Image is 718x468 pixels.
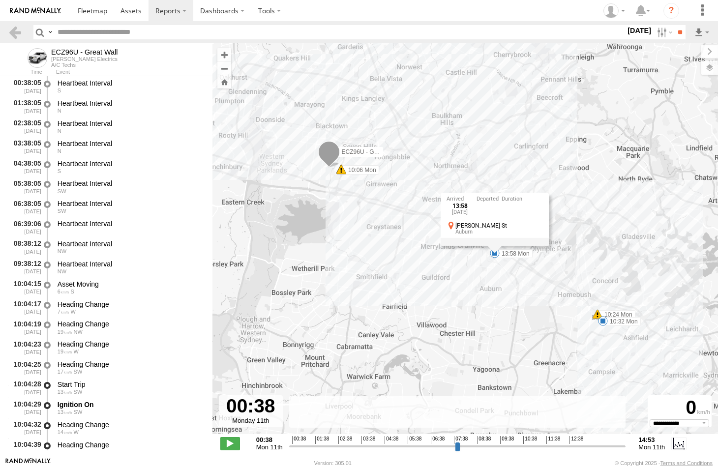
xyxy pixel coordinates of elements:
[8,77,42,95] div: 00:38:05 [DATE]
[8,419,42,437] div: 10:04:32 [DATE]
[8,25,22,39] a: Back to previous Page
[58,420,203,429] div: Heading Change
[58,349,72,354] span: 19
[58,280,203,289] div: Asset Moving
[693,25,710,39] label: Export results as...
[523,436,537,444] span: 10:38
[495,249,533,258] label: 13:58 Mon
[8,97,42,116] div: 01:38:05 [DATE]
[338,436,352,444] span: 02:38
[58,300,203,309] div: Heading Change
[58,329,72,335] span: 19
[315,436,329,444] span: 01:38
[638,443,665,451] span: Mon 11th Aug 2025
[341,166,379,175] label: 10:06 Mon
[342,148,397,155] span: ECZ96U - Great Wall
[74,429,79,435] span: Heading: 249
[58,199,203,208] div: Heartbeat Interval
[546,436,560,444] span: 11:38
[74,409,83,415] span: Heading: 208
[314,460,352,466] div: Version: 305.01
[46,25,54,39] label: Search Query
[8,138,42,156] div: 03:38:05 [DATE]
[8,358,42,377] div: 10:04:25 [DATE]
[58,119,203,128] div: Heartbeat Interval
[653,25,674,39] label: Search Filter Options
[663,3,679,19] i: ?
[447,203,474,209] div: 13:58
[58,179,203,188] div: Heartbeat Interval
[603,317,641,326] label: 10:32 Mon
[58,320,203,328] div: Heading Change
[431,436,445,444] span: 06:38
[58,268,66,274] span: Heading: 303
[8,178,42,196] div: 05:38:05 [DATE]
[58,159,203,168] div: Heartbeat Interval
[649,397,710,419] div: 0
[385,436,398,444] span: 04:38
[408,436,421,444] span: 05:38
[8,258,42,276] div: 09:38:12 [DATE]
[447,209,474,215] div: [DATE]
[58,99,203,108] div: Heartbeat Interval
[58,79,203,88] div: Heartbeat Interval
[8,158,42,176] div: 04:38:05 [DATE]
[74,349,79,354] span: Heading: 256
[58,429,72,435] span: 14
[217,61,231,75] button: Zoom out
[58,168,61,174] span: Heading: 166
[600,3,628,18] div: Nicole Hunt
[8,198,42,216] div: 06:38:05 [DATE]
[5,458,51,468] a: Visit our Website
[8,238,42,256] div: 08:38:12 [DATE]
[51,56,118,62] div: [PERSON_NAME] Electrics
[8,439,42,457] div: 10:04:39 [DATE]
[8,379,42,397] div: 10:04:28 [DATE]
[58,289,69,294] span: 6
[8,117,42,136] div: 02:38:05 [DATE]
[58,188,66,194] span: Heading: 219
[8,70,42,75] div: Time
[58,340,203,349] div: Heading Change
[58,260,203,268] div: Heartbeat Interval
[256,436,283,443] strong: 00:38
[58,369,72,375] span: 17
[217,48,231,61] button: Zoom in
[74,329,83,335] span: Heading: 294
[455,229,543,235] div: Auburn
[217,75,231,88] button: Zoom Home
[220,437,240,450] label: Play/Stop
[10,7,61,14] img: rand-logo.svg
[8,298,42,317] div: 10:04:17 [DATE]
[8,278,42,296] div: 10:04:15 [DATE]
[58,219,203,228] div: Heartbeat Interval
[660,460,713,466] a: Terms and Conditions
[51,48,118,56] div: ECZ96U - Great Wall - View Asset History
[8,399,42,417] div: 10:04:29 [DATE]
[74,389,83,395] span: Heading: 208
[500,436,514,444] span: 09:38
[70,289,74,294] span: Heading: 201
[74,369,83,375] span: Heading: 217
[58,400,203,409] div: Ignition On
[58,449,62,455] span: Heading: 283
[256,443,283,451] span: Mon 11th Aug 2025
[58,239,203,248] div: Heartbeat Interval
[477,436,491,444] span: 08:38
[58,309,69,315] span: 7
[58,208,66,214] span: Heading: 207
[615,460,713,466] div: © Copyright 2025 -
[292,436,306,444] span: 00:38
[58,380,203,389] div: Start Trip
[598,310,635,319] label: 10:24 Mon
[58,360,203,369] div: Heading Change
[569,436,583,444] span: 12:38
[51,62,118,68] div: A/C Techs
[455,223,543,229] div: [PERSON_NAME] St
[58,139,203,148] div: Heartbeat Interval
[8,338,42,356] div: 10:04:23 [DATE]
[8,218,42,236] div: 06:39:06 [DATE]
[58,409,72,415] span: 13
[58,248,66,254] span: Heading: 303
[58,108,61,114] span: Heading: 17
